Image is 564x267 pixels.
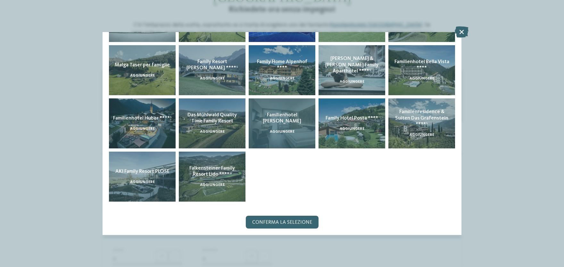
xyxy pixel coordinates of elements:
[410,77,434,80] span: aggiungere
[340,80,364,84] span: aggiungere
[326,116,378,121] span: Family Hotel Posta ****
[187,113,237,124] span: Das Mühlwald Quality Time Family Resort
[187,59,238,71] span: Family Resort [PERSON_NAME] ****ˢ
[270,130,294,134] span: aggiungere
[130,74,155,78] span: aggiungere
[130,127,155,131] span: aggiungere
[340,127,364,131] span: aggiungere
[115,169,170,174] span: AKI Family Resort PLOSE
[270,77,294,80] span: aggiungere
[130,180,155,184] span: aggiungere
[410,133,434,137] span: aggiungere
[257,59,307,71] span: Family Home Alpenhof ****
[395,109,448,127] span: Familienresidence & Suiten Das Grafenstein ****ˢ
[115,63,170,68] span: Malga Taser per famiglie
[394,59,449,71] span: Familienhotel Bella Vista ****
[200,130,225,134] span: aggiungere
[113,116,172,121] span: Familienhotel Huber ****ˢ
[263,113,301,124] span: Familienhotel [PERSON_NAME]
[252,220,312,225] span: Conferma la selezione
[189,166,235,177] span: Falkensteiner Family Resort Lido ****ˢ
[200,77,225,80] span: aggiungere
[200,183,225,187] span: aggiungere
[325,56,378,73] span: [PERSON_NAME] & [PERSON_NAME] Family Aparthotel ****ˢ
